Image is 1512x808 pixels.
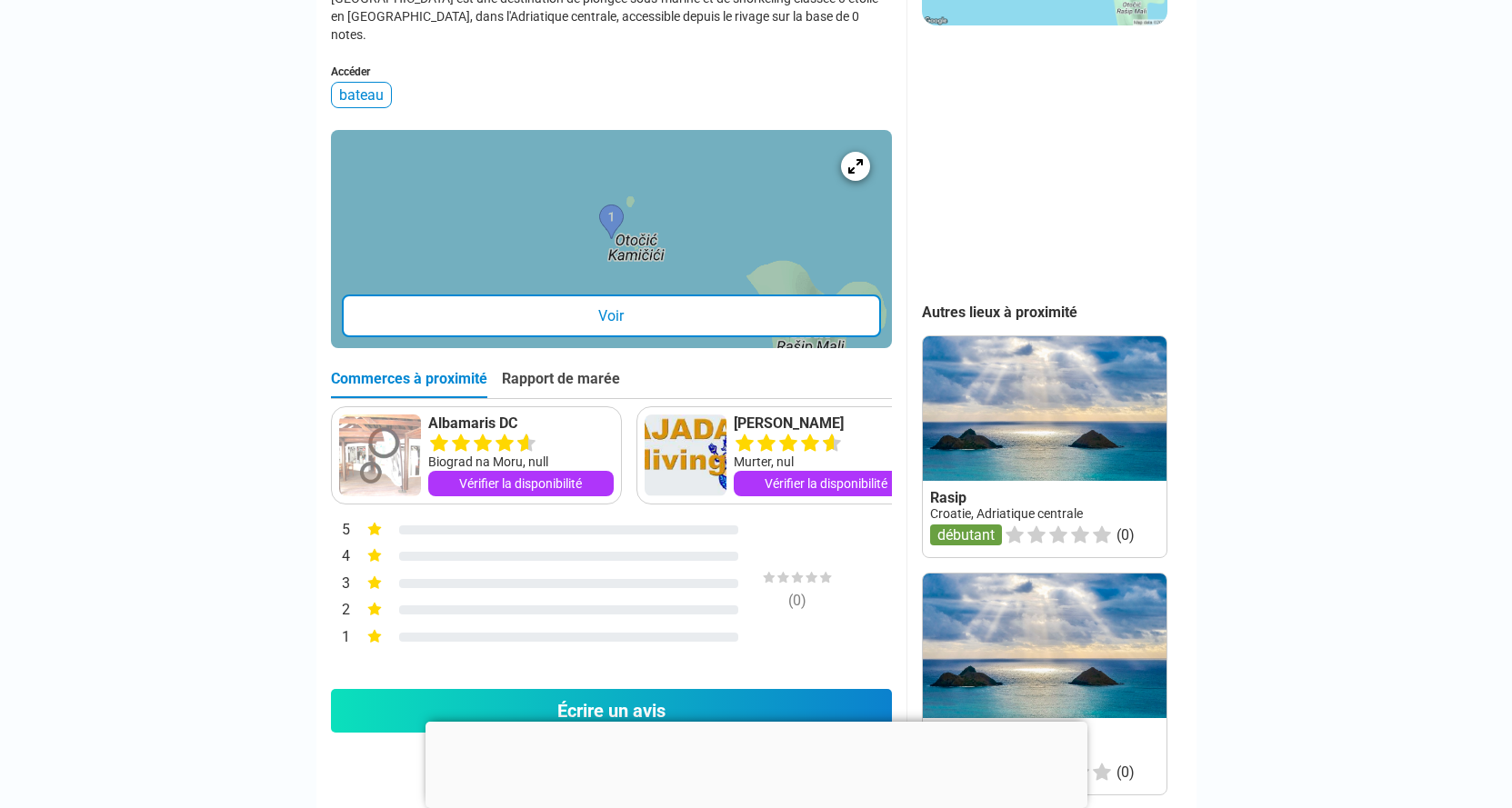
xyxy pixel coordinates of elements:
[342,547,350,564] font: 4
[598,307,624,324] font: Voir
[645,414,726,496] img: Plongée Najada
[428,471,614,496] a: Vérifier la disponibilité
[426,722,1087,803] iframe: Publicité
[801,592,806,609] font: )
[331,689,892,733] a: Écrire un avis
[734,414,919,433] a: [PERSON_NAME]
[922,304,1077,321] font: Autres lieux à proximité
[734,454,794,469] font: Murter, nul
[922,44,1166,271] iframe: Publicité
[428,414,614,433] a: Albamaris DC
[339,414,421,496] img: Albamaris DC
[459,476,582,491] font: Vérifier la disponibilité
[502,370,620,387] font: Rapport de marée
[342,601,350,618] font: 2
[339,86,384,104] font: bateau
[331,65,370,78] font: Accéder
[342,574,350,592] font: 3
[557,700,666,722] font: Écrire un avis
[788,592,793,609] font: (
[765,476,887,491] font: Vérifier la disponibilité
[428,454,548,469] font: Biograd na Moru, null
[734,471,919,496] a: Vérifier la disponibilité
[428,414,517,432] font: Albamaris DC
[793,592,801,609] font: 0
[342,521,350,538] font: 5
[331,130,892,348] a: plan d'entréeVoir
[342,628,350,645] font: 1
[331,370,487,387] font: Commerces à proximité
[734,414,844,432] font: [PERSON_NAME]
